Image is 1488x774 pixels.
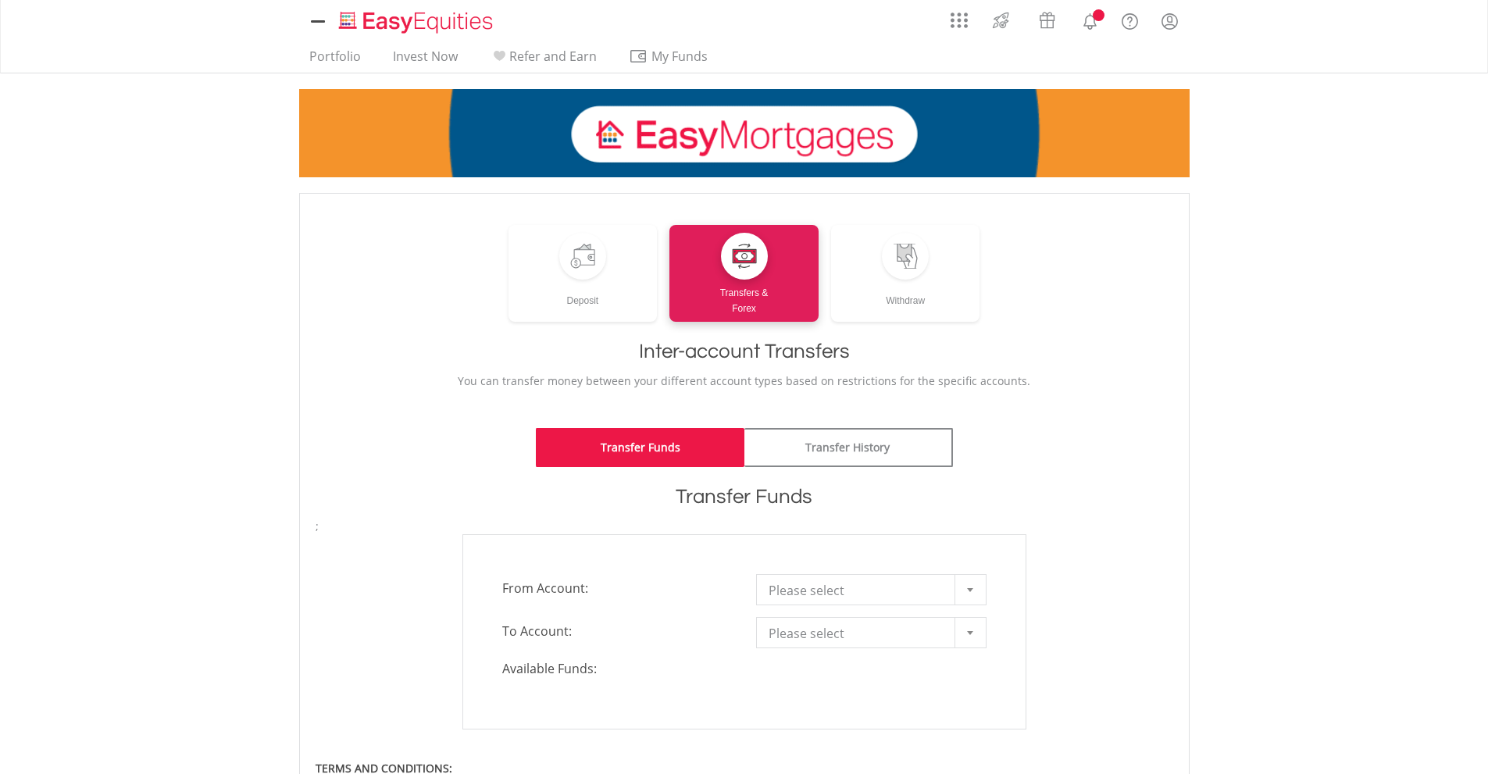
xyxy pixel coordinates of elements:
[669,280,819,316] div: Transfers & Forex
[491,617,744,645] span: To Account:
[669,225,819,322] a: Transfers &Forex
[940,4,978,29] a: AppsGrid
[508,225,658,322] a: Deposit
[1110,4,1150,35] a: FAQ's and Support
[303,48,367,73] a: Portfolio
[316,373,1173,389] p: You can transfer money between your different account types based on restrictions for the specifi...
[336,9,499,35] img: EasyEquities_Logo.png
[536,428,744,467] a: Transfer Funds
[1024,4,1070,33] a: Vouchers
[316,337,1173,366] h1: Inter-account Transfers
[484,48,603,73] a: Refer and Earn
[769,575,951,606] span: Please select
[387,48,464,73] a: Invest Now
[299,89,1190,177] img: EasyMortage Promotion Banner
[1150,4,1190,38] a: My Profile
[629,46,731,66] span: My Funds
[831,280,980,309] div: Withdraw
[744,428,953,467] a: Transfer History
[1070,4,1110,35] a: Notifications
[333,4,499,35] a: Home page
[491,660,744,678] span: Available Funds:
[316,483,1173,511] h1: Transfer Funds
[1034,8,1060,33] img: vouchers-v2.svg
[951,12,968,29] img: grid-menu-icon.svg
[491,574,744,602] span: From Account:
[831,225,980,322] a: Withdraw
[509,48,597,65] span: Refer and Earn
[769,618,951,649] span: Please select
[508,280,658,309] div: Deposit
[988,8,1014,33] img: thrive-v2.svg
